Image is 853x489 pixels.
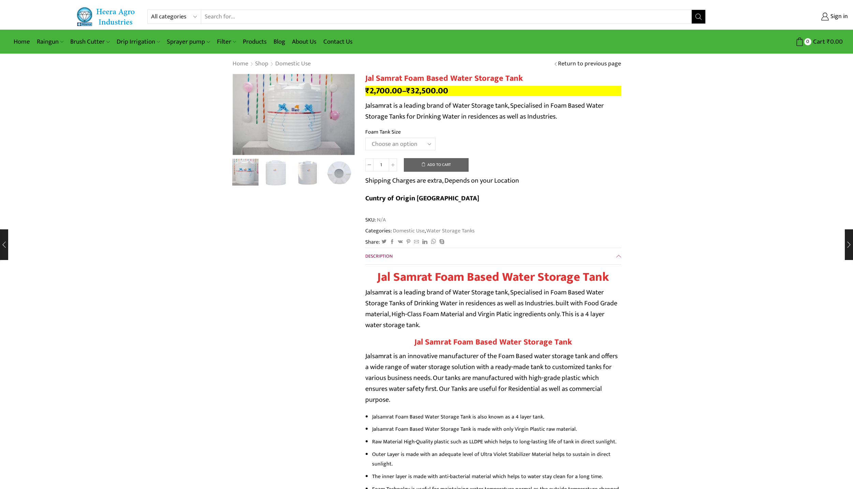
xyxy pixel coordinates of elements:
a: Home [10,34,33,50]
a: Raingun [33,34,67,50]
a: WhatsApp Image 2020-09-17 at 2.57.05 PM [262,159,290,187]
p: Jalsamrat is a leading brand of Water Storage tank, Specialised in Foam Based Water Storage Tanks... [365,287,621,331]
b: Cuntry of Origin [GEOGRAPHIC_DATA] [365,193,479,204]
span: ₹ [406,84,411,98]
h2: Jal Samrat Foam Based Water Storage Tank [365,337,621,347]
li: Outer Layer is made with an adequate level of Ultra Violet Stabilizer Material helps to sustain i... [372,449,621,469]
bdi: 2,700.00 [365,84,402,98]
li: 4 / 5 [325,159,353,186]
a: Home [232,60,249,68]
a: WhatsApp Image 2020-09-17 at 2.57.08 PM [294,159,322,187]
span: Description [365,252,393,260]
h1: Jal Samrat Foam Based Water Storage Tank [365,74,621,83]
img: Jal Samrat Foam Based Water Storage Tank [231,158,259,186]
span: Sign in [829,12,848,21]
a: WhatsApp Image 2020-09-17 at 2.57.10 PM (1) [325,159,353,187]
a: Description [365,248,621,264]
a: Blog [270,34,289,50]
a: Sign in [716,11,848,23]
input: Product quantity [373,158,389,171]
li: 1 / 5 [231,159,259,186]
a: Sprayer pump [163,34,213,50]
label: Foam Tank Size [365,128,401,136]
li: 2 / 5 [262,159,290,186]
h1: Jal Samrat Foam Based Water Storage Tank [365,270,621,285]
a: Domestic Use [275,60,311,68]
span: Share: [365,238,380,246]
a: Contact Us [320,34,356,50]
a: Domestic Use [392,226,425,235]
a: 0 Cart ₹0.00 [712,35,843,48]
p: – [365,86,621,96]
span: Categories: , [365,227,475,235]
span: 0 [804,38,811,45]
li: The inner layer is made with anti-bacterial material which helps to water stay clean for a long t... [372,472,621,482]
input: Search for... [201,10,692,24]
a: Return to previous page [558,60,621,68]
bdi: 32,500.00 [406,84,448,98]
span: SKU: [365,216,621,224]
span: N/A [376,216,386,224]
li: Jalsamrat Foam Based Water Storage Tank is also known as a 4 layer tank. [372,412,621,422]
a: Shop [255,60,269,68]
span: Cart [811,37,825,46]
li: Jalsamrat Foam Based Water Storage Tank is made with only Virgin Plastic raw material. [372,424,621,434]
a: Drip Irrigation [113,34,163,50]
a: About Us [289,34,320,50]
span: ₹ [365,84,370,98]
a: Products [239,34,270,50]
li: Raw Material High-Quality plastic such as LLDPE which helps to long-lasting life of tank in direc... [372,437,621,447]
p: Shipping Charges are extra, Depends on your Location [365,175,519,186]
span: ₹ [827,36,830,47]
a: Brush Cutter [67,34,113,50]
nav: Breadcrumb [232,60,311,68]
div: 1 / 5 [232,74,355,155]
a: Water Storage Tanks [426,226,475,235]
bdi: 0.00 [827,36,843,47]
p: Jalsamrat is an innovative manufacturer of the Foam Based water storage tank and offers a wide ra... [365,351,621,405]
button: Search button [692,10,705,24]
p: Jalsamrat is a leading brand of Water Storage tank, Specialised in Foam Based Water Storage Tanks... [365,100,621,122]
button: Add to cart [404,158,469,172]
li: 3 / 5 [294,159,322,186]
a: Filter [214,34,239,50]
